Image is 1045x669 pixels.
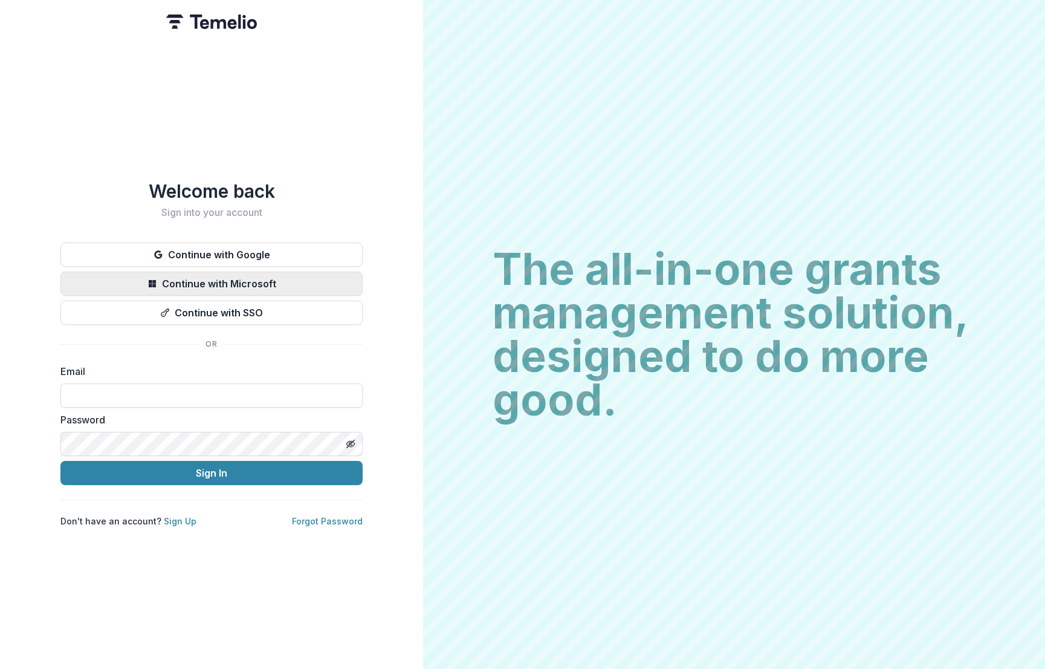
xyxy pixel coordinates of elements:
[60,413,355,427] label: Password
[60,364,355,379] label: Email
[60,461,363,485] button: Sign In
[292,516,363,526] a: Forgot Password
[60,272,363,296] button: Continue with Microsoft
[166,15,257,29] img: Temelio
[341,434,360,454] button: Toggle password visibility
[60,301,363,325] button: Continue with SSO
[60,243,363,267] button: Continue with Google
[60,515,196,527] p: Don't have an account?
[164,516,196,526] a: Sign Up
[60,180,363,202] h1: Welcome back
[60,207,363,218] h2: Sign into your account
